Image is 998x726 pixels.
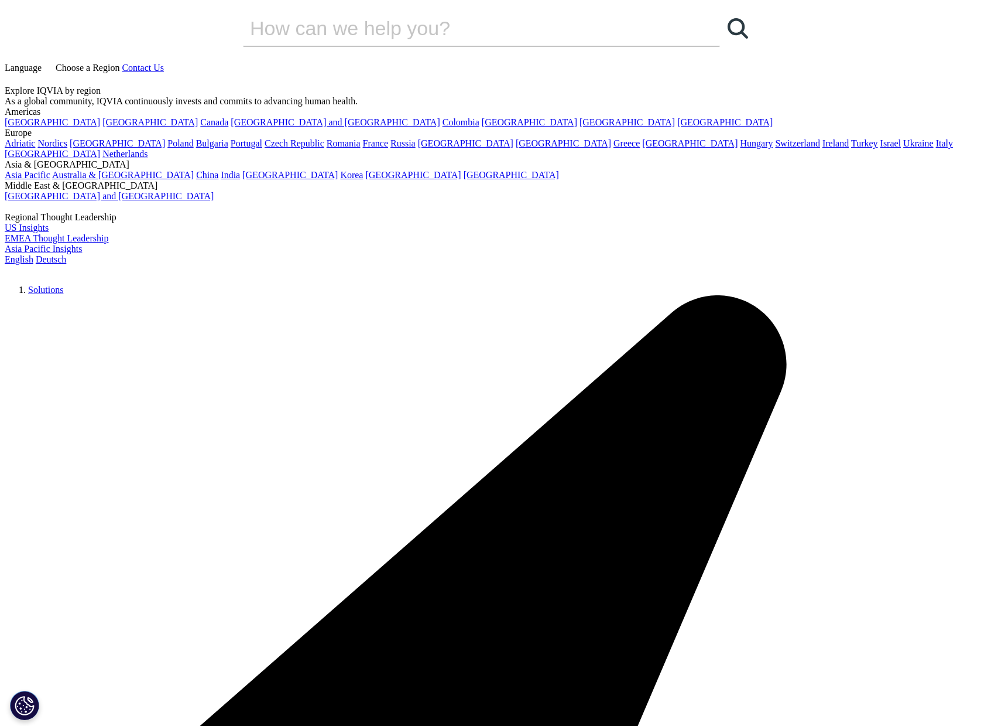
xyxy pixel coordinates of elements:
a: Korea [340,170,363,180]
span: Choose a Region [56,63,119,73]
a: [GEOGRAPHIC_DATA] [70,138,165,148]
a: [GEOGRAPHIC_DATA] [418,138,513,148]
a: Ireland [822,138,849,148]
div: Explore IQVIA by region [5,86,993,96]
a: [GEOGRAPHIC_DATA] [482,117,577,127]
a: Suchen [720,11,755,46]
a: Asia Pacific [5,170,50,180]
a: Bulgaria [196,138,228,148]
a: Romania [327,138,361,148]
button: Cookies Settings [10,691,39,720]
svg: Search [728,18,748,39]
a: Asia Pacific Insights [5,244,82,254]
input: Suchen [243,11,687,46]
a: Deutsch [36,254,66,264]
a: [GEOGRAPHIC_DATA] [102,117,198,127]
a: US Insights [5,223,49,233]
a: Solutions [28,285,63,295]
a: [GEOGRAPHIC_DATA] [5,117,100,127]
a: Nordics [37,138,67,148]
a: Portugal [231,138,262,148]
a: Czech Republic [265,138,324,148]
div: As a global community, IQVIA continuously invests and commits to advancing human health. [5,96,993,107]
a: Hungary [740,138,773,148]
a: [GEOGRAPHIC_DATA] and [GEOGRAPHIC_DATA] [5,191,214,201]
a: [GEOGRAPHIC_DATA] [464,170,559,180]
div: Regional Thought Leadership [5,212,993,223]
a: [GEOGRAPHIC_DATA] and [GEOGRAPHIC_DATA] [231,117,440,127]
a: [GEOGRAPHIC_DATA] [365,170,461,180]
a: China [196,170,218,180]
span: Language [5,63,42,73]
a: [GEOGRAPHIC_DATA] [642,138,738,148]
div: Americas [5,107,993,117]
a: Contact Us [122,63,164,73]
a: Australia & [GEOGRAPHIC_DATA] [52,170,194,180]
a: [GEOGRAPHIC_DATA] [579,117,675,127]
div: Europe [5,128,993,138]
a: Israel [880,138,901,148]
a: English [5,254,33,264]
a: Switzerland [775,138,819,148]
a: Netherlands [102,149,148,159]
a: Adriatic [5,138,35,148]
a: India [221,170,240,180]
a: [GEOGRAPHIC_DATA] [516,138,611,148]
a: Italy [936,138,953,148]
a: France [363,138,389,148]
a: [GEOGRAPHIC_DATA] [5,149,100,159]
a: EMEA Thought Leadership [5,233,108,243]
a: [GEOGRAPHIC_DATA] [242,170,338,180]
a: [GEOGRAPHIC_DATA] [677,117,773,127]
a: Colombia [443,117,479,127]
a: Poland [167,138,193,148]
div: Middle East & [GEOGRAPHIC_DATA] [5,180,993,191]
a: Russia [390,138,416,148]
a: Ukraine [903,138,934,148]
a: Turkey [851,138,878,148]
div: Asia & [GEOGRAPHIC_DATA] [5,159,993,170]
a: Greece [613,138,640,148]
a: Canada [200,117,228,127]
